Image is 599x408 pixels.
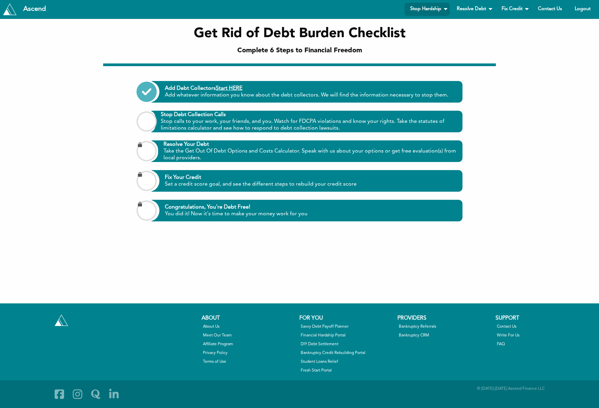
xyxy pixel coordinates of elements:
[496,314,590,322] div: Support
[165,86,242,91] b: Add Debt Collectors
[203,350,295,356] a: Privacy Policy
[3,3,17,15] img: Tryascend.com
[163,148,462,161] span: Take the Get Out Of Debt Options and Costs Calculator. Speak with us about your options or get fr...
[165,205,250,210] b: Congratulations, You're Debt Free!
[216,86,242,91] a: Start HERE
[163,142,209,147] b: Resolve Your Debt
[496,3,531,16] a: Fix Credit
[203,359,295,365] a: Terms of Use
[106,386,122,403] a: Linkedin
[397,314,492,322] div: Providers
[165,211,307,217] span: You did it! Now it's time to make your money work for you
[52,386,67,403] a: Facebook
[301,332,393,338] a: Financial Hardship Portal
[569,3,596,16] a: Logout
[161,118,462,132] span: Stop calls to your work, your friends, and you. Watch for FDCPA violations and know your rights. ...
[165,181,357,188] span: Set a credit score goal, and see the different steps to rebuild your credit score
[161,112,226,117] b: Stop Debt Collection Calls
[70,386,85,403] a: Instagram
[397,386,544,403] div: © [DATE]-[DATE] Ascend Finance LLC
[405,3,450,16] a: Stop Hardship
[301,341,393,347] a: DIY Debt Settlement
[165,92,448,99] span: Add whatever information you know about the debt collectors. We will find the information necessa...
[55,315,68,326] img: Tryascend.com
[203,324,295,330] a: About Us
[165,175,201,180] b: Fix Your Credit
[202,314,296,322] div: About
[301,368,393,374] a: Fresh Start Portal
[1,2,53,17] a: Tryascend.com Ascend
[451,3,495,16] a: Resolve Debt
[301,324,393,330] a: Savvy Debt Payoff Planner
[497,324,589,330] a: Contact Us
[88,386,103,403] a: Quora
[137,171,157,191] input: Fix Your Credit Set a credit score goal, and see the different steps to rebuild your credit score
[497,332,589,338] a: Write For Us
[137,111,157,132] input: Stop Debt Collection Calls Stop calls to your work, your friends, and you. Watch for FDCPA violat...
[301,350,393,356] a: Bankruptcy Credit Rebuilding Portal
[299,314,394,322] div: For You
[18,6,51,12] div: Ascend
[137,200,157,221] input: Congratulations, You're Debt Free! You did it! Now it's time to make your money work for you
[137,141,157,161] input: Resolve Your Debt Take the Get Out Of Debt Options and Costs Calculator. Speak with us about your...
[399,332,491,338] a: Bankruptcy CRM
[194,24,406,43] h1: Get Rid of Debt Burden Checklist
[203,341,295,347] a: Affiliate Program
[497,341,589,347] a: FAQ
[301,359,393,365] a: Student Loans Relief
[532,3,568,16] a: Contact Us
[194,46,406,55] h2: Complete 6 Steps to Financial Freedom
[53,313,70,328] a: Tryascend.com
[399,324,491,330] a: Bankruptcy Referrals
[203,332,295,338] a: Meet Our Team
